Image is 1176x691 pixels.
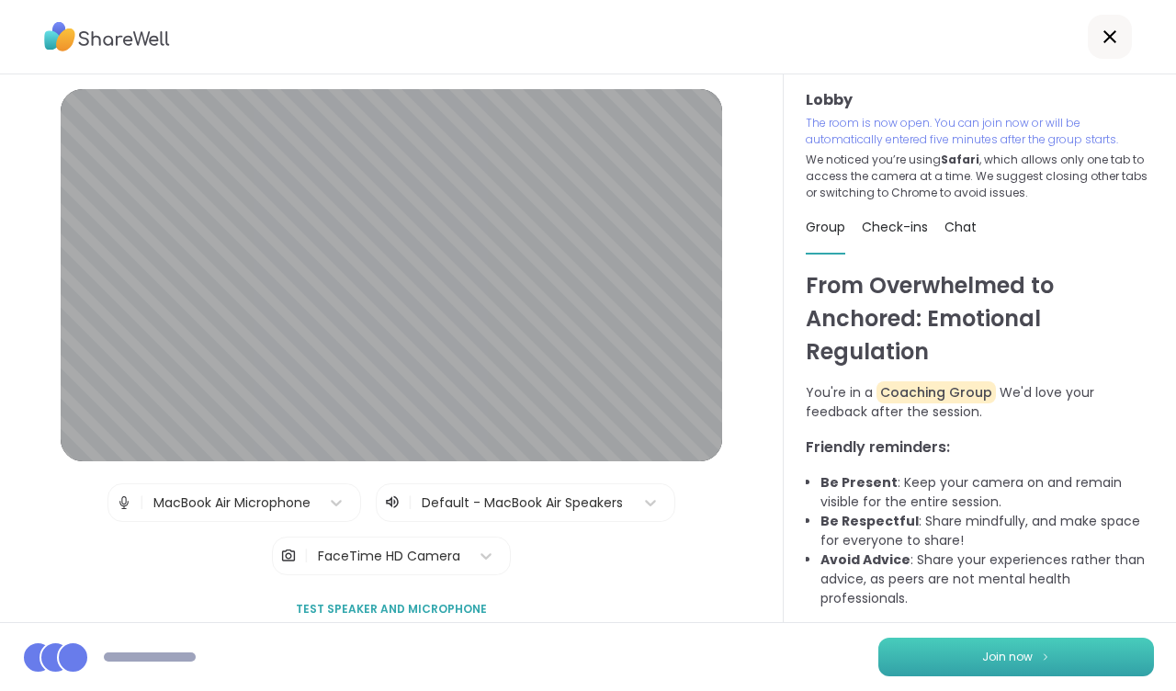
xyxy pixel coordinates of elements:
b: Avoid Advice [820,550,910,569]
span: Chat [944,218,977,236]
p: The room is now open. You can join now or will be automatically entered five minutes after the gr... [806,115,1154,148]
button: Test speaker and microphone [288,590,494,629]
span: Group [806,218,845,236]
p: You're in a We'd love your feedback after the session. [806,383,1154,422]
span: Coaching Group [876,381,996,403]
span: | [408,492,413,514]
li: : Keep your camera on and remain visible for the entire session. [820,473,1154,512]
li: : Share mindfully, and make space for everyone to share! [820,512,1154,550]
h1: From Overwhelmed to Anchored: Emotional Regulation [806,269,1154,368]
div: FaceTime HD Camera [318,547,460,566]
img: Camera [280,538,297,574]
button: Join now [878,638,1154,676]
b: Be Present [820,473,898,492]
div: MacBook Air Microphone [153,493,311,513]
span: | [140,484,144,521]
span: Test speaker and microphone [296,601,487,617]
h3: Friendly reminders: [806,436,1154,459]
li: : Share your experiences rather than advice, as peers are not mental health professionals. [820,550,1154,608]
b: Be Respectful [820,512,919,530]
b: Safari [941,152,979,167]
p: We noticed you’re using , which allows only one tab to access the camera at a time. We suggest cl... [806,152,1154,201]
span: Check-ins [862,218,928,236]
img: Microphone [116,484,132,521]
img: ShareWell Logo [44,16,170,58]
span: | [304,538,309,574]
img: ShareWell Logomark [1040,651,1051,662]
span: Join now [982,649,1033,665]
h3: Lobby [806,89,1154,111]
